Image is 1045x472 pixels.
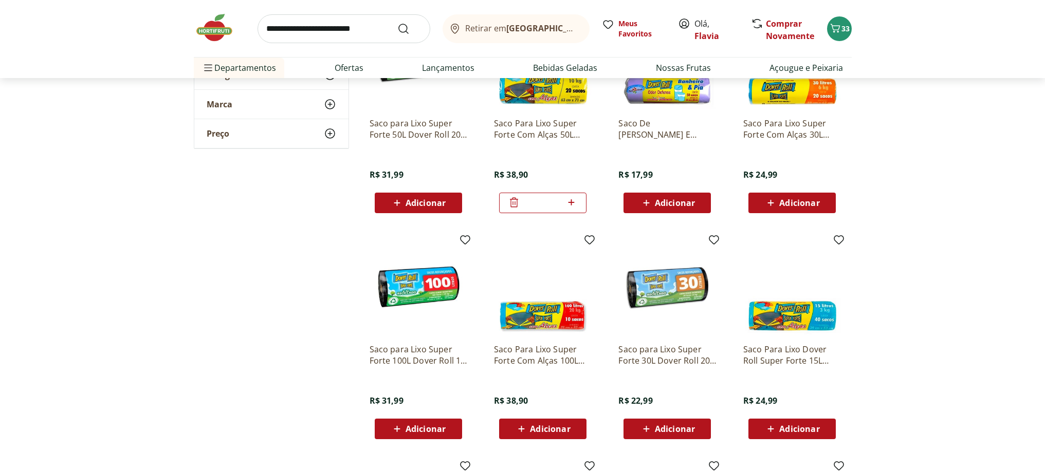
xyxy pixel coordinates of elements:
[506,23,680,34] b: [GEOGRAPHIC_DATA]/[GEOGRAPHIC_DATA]
[533,62,597,74] a: Bebidas Geladas
[494,344,592,366] a: Saco Para Lixo Super Forte Com Alças 100L Pacote Com 10 Unidades Dover Roll
[618,395,652,406] span: R$ 22,99
[530,425,570,433] span: Adicionar
[618,118,716,140] a: Saco De [PERSON_NAME] E [PERSON_NAME] Defense Cor Lilás Dover Roll - Com 50 Unidades
[694,30,719,42] a: Flavia
[375,193,462,213] button: Adicionar
[499,419,586,439] button: Adicionar
[618,18,666,39] span: Meus Favoritos
[748,193,836,213] button: Adicionar
[624,419,711,439] button: Adicionar
[618,344,716,366] a: Saco para Lixo Super Forte 30L Dover Roll 20 unidades
[494,169,528,180] span: R$ 38,90
[258,14,430,43] input: search
[370,238,467,335] img: Saco para Lixo Super Forte 100L Dover Roll 10 unidades
[207,128,229,139] span: Preço
[194,90,349,119] button: Marca
[743,344,841,366] a: Saco Para Lixo Dover Roll Super Forte 15L Com 40 Unidades
[370,118,467,140] a: Saco para Lixo Super Forte 50L Dover Roll 20 unidades
[494,118,592,140] a: Saco Para Lixo Super Forte Com Alças 50L Pacote Com 20 Unidades Dover Roll
[370,395,404,406] span: R$ 31,99
[779,425,819,433] span: Adicionar
[375,419,462,439] button: Adicionar
[194,12,245,43] img: Hortifruti
[406,199,446,207] span: Adicionar
[766,18,814,42] a: Comprar Novamente
[422,62,474,74] a: Lançamentos
[370,169,404,180] span: R$ 31,99
[397,23,422,35] button: Submit Search
[841,24,850,33] span: 33
[202,55,214,80] button: Menu
[743,238,841,335] img: Saco Para Lixo Dover Roll Super Forte 15L Com 40 Unidades
[443,14,590,43] button: Retirar em[GEOGRAPHIC_DATA]/[GEOGRAPHIC_DATA]
[202,55,276,80] span: Departamentos
[602,18,666,39] a: Meus Favoritos
[194,119,349,148] button: Preço
[655,425,695,433] span: Adicionar
[624,193,711,213] button: Adicionar
[207,99,232,109] span: Marca
[656,62,711,74] a: Nossas Frutas
[827,16,852,41] button: Carrinho
[494,238,592,335] img: Saco Para Lixo Super Forte Com Alças 100L Pacote Com 10 Unidades Dover Roll
[618,238,716,335] img: Saco para Lixo Super Forte 30L Dover Roll 20 unidades
[655,199,695,207] span: Adicionar
[779,199,819,207] span: Adicionar
[743,169,777,180] span: R$ 24,99
[335,62,363,74] a: Ofertas
[769,62,843,74] a: Açougue e Peixaria
[406,425,446,433] span: Adicionar
[370,344,467,366] a: Saco para Lixo Super Forte 100L Dover Roll 10 unidades
[465,24,579,33] span: Retirar em
[743,118,841,140] a: Saco Para Lixo Super Forte Com Alças 30L Pacote Com 20 Unidades Dover Roll
[618,169,652,180] span: R$ 17,99
[743,395,777,406] span: R$ 24,99
[694,17,740,42] span: Olá,
[748,419,836,439] button: Adicionar
[494,395,528,406] span: R$ 38,90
